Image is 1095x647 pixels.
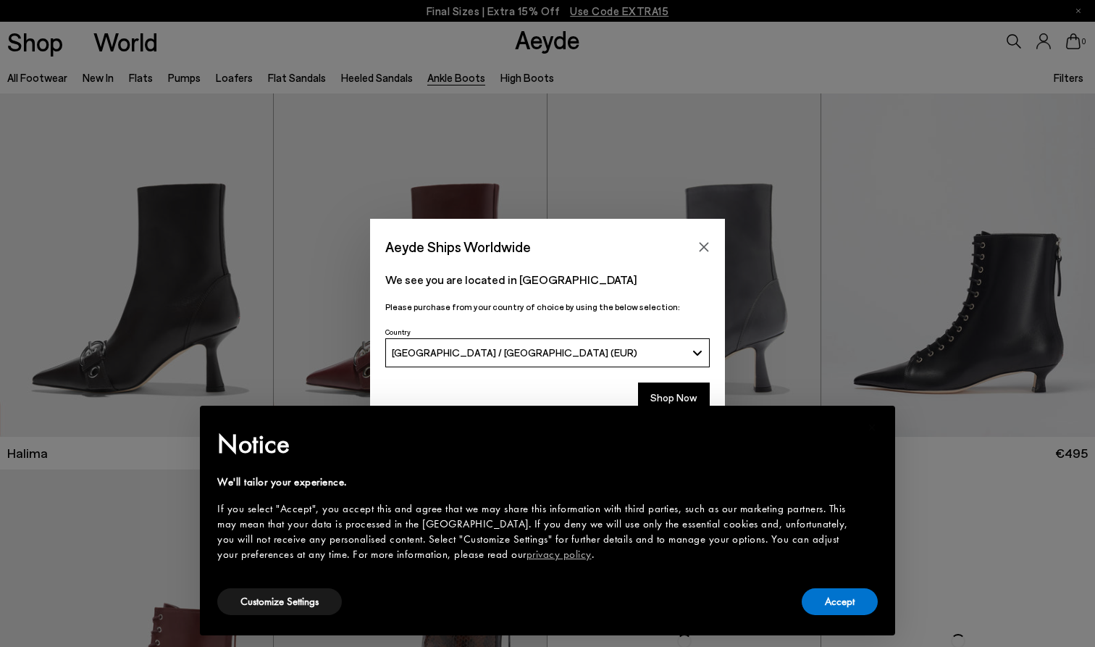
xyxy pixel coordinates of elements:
button: Close [693,236,715,258]
span: [GEOGRAPHIC_DATA] / [GEOGRAPHIC_DATA] (EUR) [392,346,637,359]
button: Customize Settings [217,588,342,615]
p: We see you are located in [GEOGRAPHIC_DATA] [385,271,710,288]
span: Aeyde Ships Worldwide [385,234,531,259]
button: Shop Now [638,383,710,413]
span: Country [385,327,411,336]
button: Close this notice [855,410,889,445]
span: × [868,416,877,438]
p: Please purchase from your country of choice by using the below selection: [385,300,710,314]
a: privacy policy [526,547,592,562]
div: If you select "Accept", you accept this and agree that we may share this information with third p... [217,501,855,562]
div: We'll tailor your experience. [217,475,855,490]
button: Accept [802,588,878,615]
h2: Notice [217,425,855,463]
